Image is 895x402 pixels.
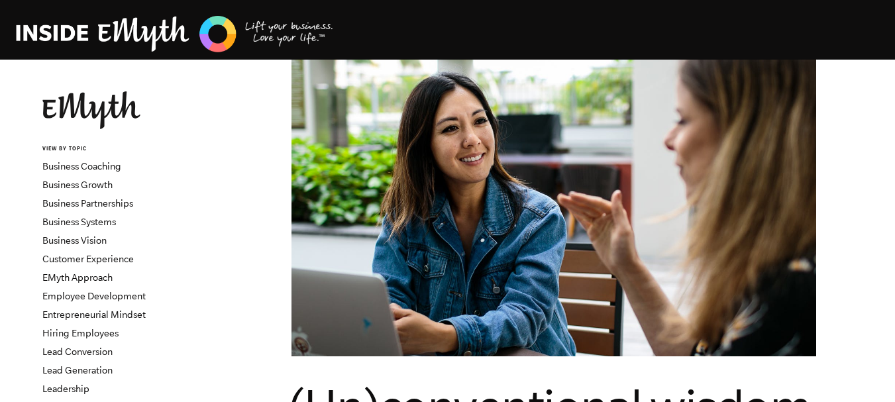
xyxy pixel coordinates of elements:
a: EMyth Approach [42,272,113,283]
img: EMyth Business Coaching [16,14,334,54]
a: Business Vision [42,235,107,246]
h6: VIEW BY TOPIC [42,145,202,154]
a: Customer Experience [42,254,134,264]
a: Business Coaching [42,161,121,172]
a: Lead Conversion [42,346,113,357]
a: Business Growth [42,179,113,190]
a: Hiring Employees [42,328,119,338]
img: EMyth [42,91,140,129]
div: Widget de chat [829,338,895,402]
iframe: Chat Widget [829,338,895,402]
a: Business Partnerships [42,198,133,209]
a: Lead Generation [42,365,113,376]
a: Leadership [42,383,89,394]
a: Business Systems [42,217,116,227]
a: Entrepreneurial Mindset [42,309,146,320]
a: Employee Development [42,291,146,301]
